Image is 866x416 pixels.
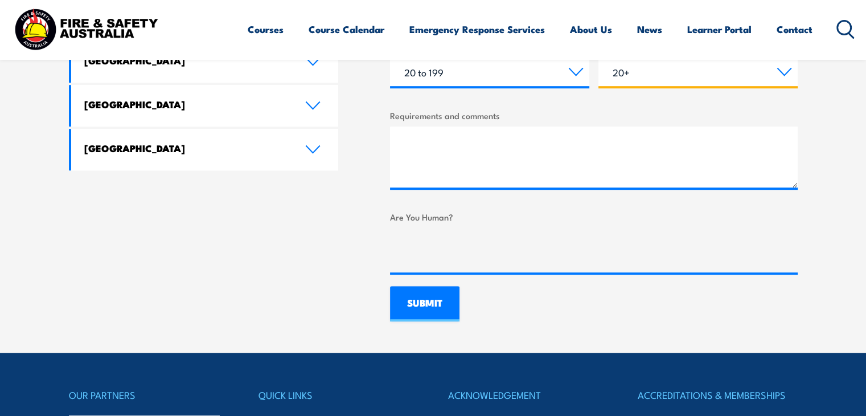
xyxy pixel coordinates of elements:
[390,210,798,223] label: Are You Human?
[248,14,284,44] a: Courses
[390,286,459,321] input: SUBMIT
[638,387,797,403] h4: ACCREDITATIONS & MEMBERSHIPS
[637,14,662,44] a: News
[84,142,288,154] h4: [GEOGRAPHIC_DATA]
[390,228,563,272] iframe: reCAPTCHA
[777,14,812,44] a: Contact
[309,14,384,44] a: Course Calendar
[84,54,288,67] h4: [GEOGRAPHIC_DATA]
[71,41,339,83] a: [GEOGRAPHIC_DATA]
[258,387,418,403] h4: QUICK LINKS
[71,129,339,170] a: [GEOGRAPHIC_DATA]
[390,109,798,122] label: Requirements and comments
[687,14,752,44] a: Learner Portal
[71,85,339,127] a: [GEOGRAPHIC_DATA]
[570,14,612,44] a: About Us
[84,98,288,111] h4: [GEOGRAPHIC_DATA]
[448,387,608,403] h4: ACKNOWLEDGEMENT
[409,14,545,44] a: Emergency Response Services
[69,387,228,403] h4: OUR PARTNERS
